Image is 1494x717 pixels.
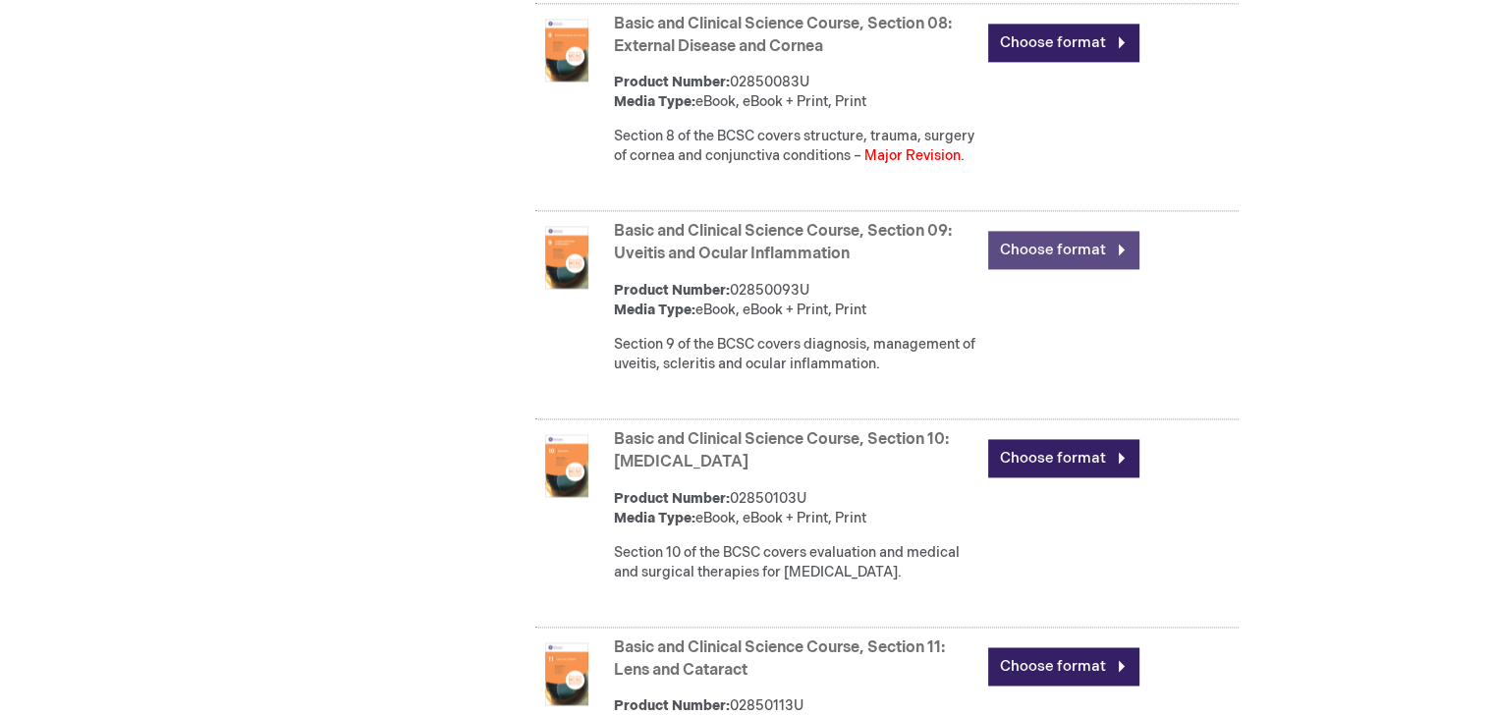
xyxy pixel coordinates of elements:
[614,282,730,299] strong: Product Number:
[614,489,978,528] div: 02850103U eBook, eBook + Print, Print
[988,231,1139,269] a: Choose format
[864,147,961,164] font: Major Revision
[614,281,978,320] div: 02850093U eBook, eBook + Print, Print
[614,15,952,56] a: Basic and Clinical Science Course, Section 08: External Disease and Cornea
[614,490,730,507] strong: Product Number:
[614,510,695,526] strong: Media Type:
[988,439,1139,477] a: Choose format
[535,434,598,497] img: Basic and Clinical Science Course, Section 10: Glaucoma
[535,19,598,82] img: Basic and Clinical Science Course, Section 08: External Disease and Cornea
[614,335,978,374] div: Section 9 of the BCSC covers diagnosis, management of uveitis, scleritis and ocular inflammation.
[614,127,978,166] div: Section 8 of the BCSC covers structure, trauma, surgery of cornea and conjunctiva conditions – .
[988,24,1139,62] a: Choose format
[614,430,949,471] a: Basic and Clinical Science Course, Section 10: [MEDICAL_DATA]
[988,647,1139,686] a: Choose format
[614,638,945,680] a: Basic and Clinical Science Course, Section 11: Lens and Cataract
[614,697,730,714] strong: Product Number:
[614,73,978,112] div: 02850083U eBook, eBook + Print, Print
[535,226,598,289] img: Basic and Clinical Science Course, Section 09: Uveitis and Ocular Inflammation
[614,543,978,582] div: Section 10 of the BCSC covers evaluation and medical and surgical therapies for [MEDICAL_DATA].
[614,302,695,318] strong: Media Type:
[614,93,695,110] strong: Media Type:
[614,74,730,90] strong: Product Number:
[535,642,598,705] img: Basic and Clinical Science Course, Section 11: Lens and Cataract
[614,222,952,263] a: Basic and Clinical Science Course, Section 09: Uveitis and Ocular Inflammation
